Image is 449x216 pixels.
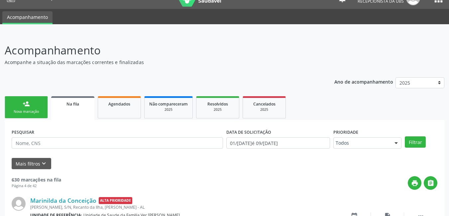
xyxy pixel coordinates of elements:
strong: 630 marcações na fila [12,177,61,183]
i: print [411,180,418,187]
label: DATA DE SOLICITAÇÃO [226,127,271,137]
p: Ano de acompanhamento [334,77,393,86]
div: 2025 [201,107,234,112]
div: Nova marcação [10,109,43,114]
i:  [427,180,434,187]
img: img [12,197,26,211]
label: PESQUISAR [12,127,34,137]
span: Cancelados [253,101,276,107]
span: Todos [336,140,388,146]
span: Agendados [108,101,130,107]
p: Acompanhe a situação das marcações correntes e finalizadas [5,59,312,66]
span: Resolvidos [207,101,228,107]
button: print [408,176,421,190]
label: Prioridade [333,127,358,137]
span: Na fila [66,101,79,107]
span: Alta Prioridade [99,197,132,204]
div: 2025 [149,107,188,112]
span: Não compareceram [149,101,188,107]
input: Selecione um intervalo [226,137,330,149]
p: Acompanhamento [5,42,312,59]
button: Filtrar [405,136,426,148]
button:  [424,176,437,190]
div: Página 4 de 42 [12,183,61,189]
a: Acompanhamento [2,11,53,24]
button: Mais filtroskeyboard_arrow_down [12,158,51,170]
div: person_add [23,100,30,108]
div: [PERSON_NAME], S/N, Recanto da Ilha, [PERSON_NAME] - AL [30,204,338,210]
div: 2025 [248,107,281,112]
i: keyboard_arrow_down [40,160,48,167]
input: Nome, CNS [12,137,223,149]
a: Marinilda da Conceição [30,197,96,204]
